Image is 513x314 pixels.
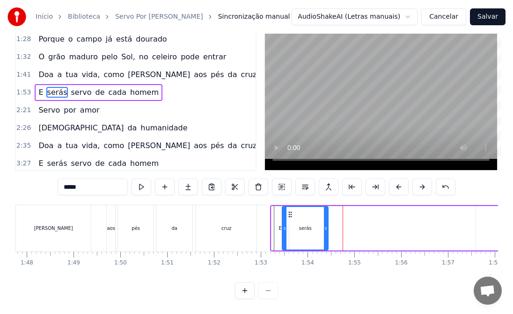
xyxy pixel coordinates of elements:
[81,140,101,151] span: vida,
[103,140,125,151] span: como
[46,87,68,98] span: serás
[47,51,66,62] span: grão
[16,106,31,115] span: 2:21
[180,51,200,62] span: pode
[114,259,127,267] div: 1:50
[16,159,31,168] span: 3:27
[115,34,133,44] span: está
[67,259,80,267] div: 1:49
[63,105,77,115] span: por
[105,34,113,44] span: já
[421,8,466,25] button: Cancelar
[37,158,44,169] span: E
[37,34,65,44] span: Porque
[107,225,115,232] div: aos
[210,69,225,80] span: pés
[442,259,454,267] div: 1:57
[126,122,138,133] span: da
[7,7,26,26] img: youka
[489,259,501,267] div: 1:58
[68,51,99,62] span: maduro
[221,225,231,232] div: cruz
[132,225,140,232] div: pés
[34,225,73,232] div: [PERSON_NAME]
[129,158,160,169] span: homem
[70,87,92,98] span: servo
[193,140,208,151] span: aos
[70,158,92,169] span: servo
[65,140,79,151] span: tua
[37,69,54,80] span: Doa
[202,51,227,62] span: entrar
[138,51,149,62] span: no
[16,70,31,79] span: 1:41
[16,88,31,97] span: 1:53
[16,141,31,150] span: 2:35
[21,259,33,267] div: 1:48
[36,12,290,21] nav: breadcrumb
[240,140,258,151] span: cruz
[16,123,31,133] span: 2:26
[101,51,118,62] span: pelo
[79,105,101,115] span: amor
[299,225,312,232] div: serás
[107,87,127,98] span: cada
[161,259,174,267] div: 1:51
[227,140,238,151] span: da
[115,12,203,21] a: Servo Por [PERSON_NAME]
[107,158,127,169] span: cada
[279,225,282,232] div: E
[76,34,103,44] span: campo
[37,140,54,151] span: Doa
[67,34,74,44] span: o
[240,69,258,80] span: cruz
[127,140,191,151] span: [PERSON_NAME]
[139,122,188,133] span: humanidade
[36,12,53,21] a: Início
[474,277,502,305] a: Bate-papo aberto
[37,51,45,62] span: O
[65,69,79,80] span: tua
[151,51,178,62] span: celeiro
[56,69,63,80] span: a
[193,69,208,80] span: aos
[227,69,238,80] span: da
[46,158,68,169] span: serás
[470,8,506,25] button: Salvar
[81,69,101,80] span: vida,
[301,259,314,267] div: 1:54
[37,105,61,115] span: Servo
[37,122,125,133] span: [DEMOGRAPHIC_DATA]
[129,87,160,98] span: homem
[135,34,168,44] span: dourado
[171,225,177,232] div: da
[127,69,191,80] span: [PERSON_NAME]
[255,259,267,267] div: 1:53
[218,12,290,21] span: Sincronização manual
[68,12,100,21] a: Biblioteca
[210,140,225,151] span: pés
[120,51,136,62] span: Sol,
[395,259,408,267] div: 1:56
[56,140,63,151] span: a
[208,259,220,267] div: 1:52
[16,35,31,44] span: 1:28
[16,52,31,62] span: 1:32
[94,87,105,98] span: de
[103,69,125,80] span: como
[37,87,44,98] span: E
[348,259,361,267] div: 1:55
[94,158,105,169] span: de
